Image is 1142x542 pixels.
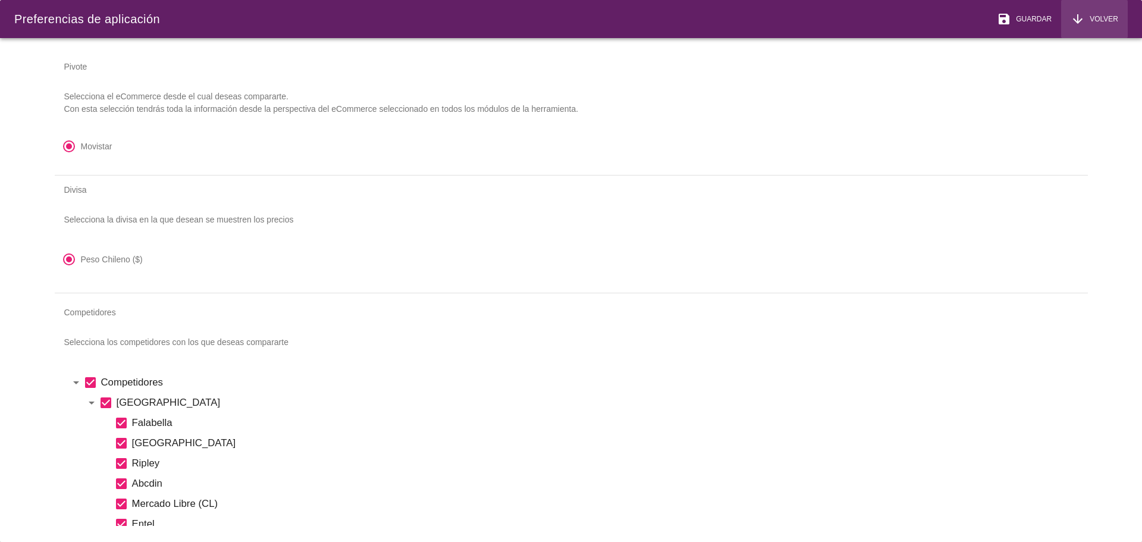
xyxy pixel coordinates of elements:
label: Competidores [101,375,1074,390]
p: Selecciona los competidores con los que deseas compararte [55,327,1088,358]
i: save [997,12,1011,26]
i: check_box [99,396,113,410]
p: Selecciona la divisa en la que desean se muestren los precios [55,204,1088,236]
label: Ripley [132,456,1074,471]
p: Selecciona el eCommerce desde el cual deseas compararte. Con esta selección tendrás toda la infor... [55,81,1088,125]
i: check_box [83,375,98,390]
label: [GEOGRAPHIC_DATA] [117,395,1074,410]
label: Mercado Libre (CL) [132,496,1074,511]
i: arrow_downward [1071,12,1085,26]
label: Entel [132,516,1074,531]
div: Divisa [55,176,1088,204]
i: check_box [114,416,128,430]
div: Pivote [55,52,1088,81]
i: arrow_drop_down [69,375,83,390]
i: check_box [114,436,128,450]
div: Competidores [55,298,1088,327]
label: Movistar [81,140,112,152]
label: [GEOGRAPHIC_DATA] [132,436,1074,450]
i: check_box [114,517,128,531]
label: Abcdin [132,476,1074,491]
i: check_box [114,497,128,511]
div: Preferencias de aplicación [14,10,160,28]
label: Peso Chileno ($) [81,253,143,265]
i: arrow_drop_down [84,396,99,410]
span: Guardar [1011,14,1052,24]
i: check_box [114,477,128,491]
span: Volver [1085,14,1118,24]
label: Falabella [132,415,1074,430]
i: check_box [114,456,128,471]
